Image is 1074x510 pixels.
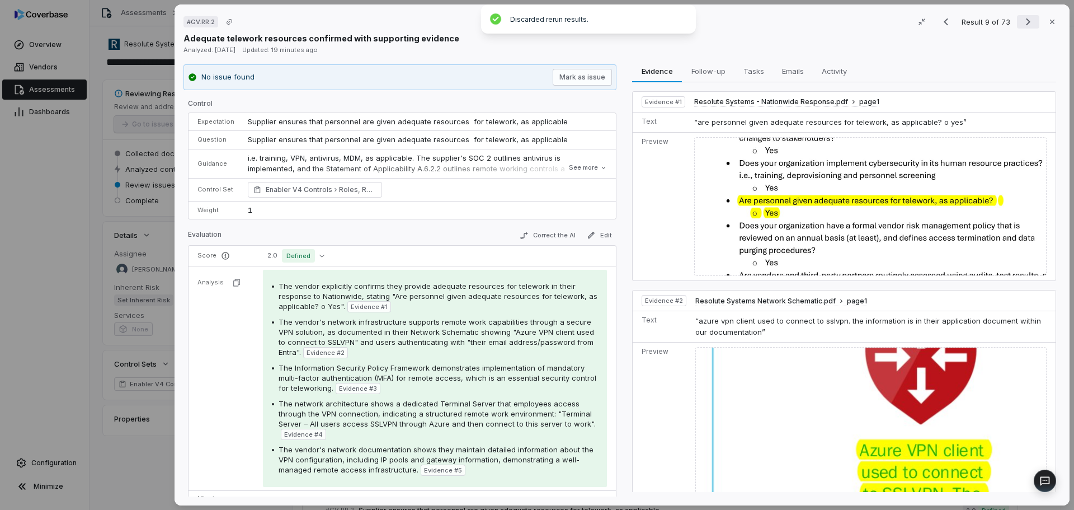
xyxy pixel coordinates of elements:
[510,15,588,24] span: Discarded rerun results.
[739,64,769,78] span: Tasks
[694,97,879,107] button: Resolute Systems - Nationwide Response.pdfpage1
[1017,15,1039,29] button: Next result
[248,153,607,186] p: i.e. training, VPN, antivirus, MDM, as applicable. The supplier's SOC 2 outlines antivirus is imp...
[778,64,808,78] span: Emails
[695,297,836,306] span: Resolute Systems Network Schematic.pdf
[248,117,568,126] span: Supplier ensures that personnel are given adequate resources for telework, as applicable
[279,445,593,474] span: The vendor's network documentation shows they maintain detailed information about the VPN configu...
[695,316,1041,336] span: “azure vpn client used to connect to sslvpn. the information is in their application document wit...
[284,430,323,439] span: Evidence # 4
[351,302,388,311] span: Evidence # 1
[197,251,249,260] p: Score
[817,64,851,78] span: Activity
[633,112,690,133] td: Text
[183,32,459,44] p: Adequate telework resources confirmed with supporting evidence
[219,12,239,32] button: Copy link
[307,348,345,357] span: Evidence # 2
[694,137,1047,276] img: 3b4a740bd98746bf9884506862ffe6b1_original.jpg_w1200.jpg
[188,230,222,244] p: Evaluation
[633,133,690,281] td: Preview
[248,135,568,144] span: Supplier ensures that personnel are given adequate resources for telework, as applicable
[694,97,848,106] span: Resolute Systems - Nationwide Response.pdf
[694,118,967,127] span: “are personnel given adequate resources for telework, as applicable? o yes”
[935,15,957,29] button: Previous result
[248,205,252,214] span: 1
[687,64,730,78] span: Follow-up
[279,317,594,357] span: The vendor's network infrastructure supports remote work capabilities through a secure VPN soluti...
[197,160,234,168] p: Guidance
[339,384,377,393] span: Evidence # 3
[187,17,215,26] span: # GV.RR.2
[633,311,691,343] td: Text
[188,99,616,113] p: Control
[962,16,1012,28] p: Result 9 of 73
[553,69,612,86] button: Mark as issue
[566,158,610,178] button: See more
[263,249,329,263] button: 2.0Defined
[424,466,462,475] span: Evidence # 5
[582,228,616,242] button: Edit
[515,229,580,242] button: Correct the AI
[242,46,318,54] span: Updated: 19 minutes ago
[279,399,596,428] span: The network architecture shows a dedicated Terminal Server that employees access through the VPN ...
[197,185,234,194] p: Control Set
[279,363,596,392] span: The Information Security Policy Framework demonstrates implementation of mandatory multi-factor a...
[197,135,234,144] p: Question
[273,495,374,506] span: SOC 2 Type 2 Auditor Report
[197,118,234,126] p: Expectation
[201,72,255,83] p: No issue found
[279,282,597,311] span: The vendor explicitly confirms they provide adequate resources for telework in their response to ...
[282,249,315,263] span: Defined
[183,46,235,54] span: Analyzed: [DATE]
[197,206,234,214] p: Weight
[645,97,682,106] span: Evidence # 1
[695,297,867,306] button: Resolute Systems Network Schematic.pdfpage1
[645,296,683,305] span: Evidence # 2
[266,184,376,195] span: Enabler V4 Controls Roles, Responsibilities, and Authorities
[847,297,867,306] span: page 1
[859,97,879,106] span: page 1
[637,64,677,78] span: Evidence
[197,278,224,287] p: Analysis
